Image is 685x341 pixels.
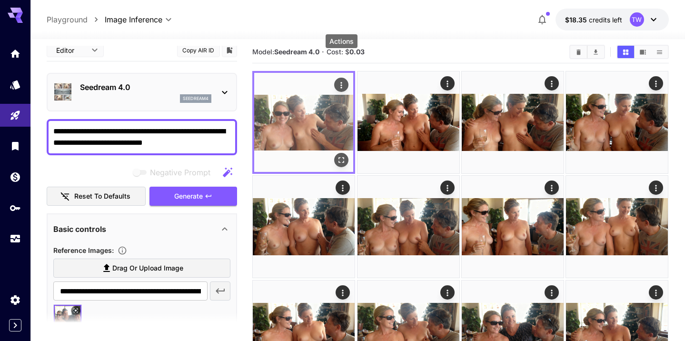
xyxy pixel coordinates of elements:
p: Seedream 4.0 [80,81,211,93]
div: Usage [10,233,21,245]
span: Drag or upload image [112,262,183,274]
div: $18.35226 [565,15,622,25]
div: Show media in grid viewShow media in video viewShow media in list view [616,45,669,59]
img: 2Q== [462,176,564,278]
span: Cost: $ [327,48,365,56]
span: $18.35 [565,16,589,24]
span: Reference Images : [53,246,114,254]
button: Show media in grid view [617,46,634,58]
p: Basic controls [53,223,106,235]
div: Actions [649,76,664,90]
div: Actions [440,181,455,195]
button: Download All [587,46,604,58]
button: Copy AIR ID [177,43,220,57]
div: Actions [649,285,664,300]
div: Settings [10,294,21,306]
span: Generate [174,191,203,202]
span: credits left [589,16,622,24]
div: Clear AllDownload All [569,45,605,59]
div: Actions [336,285,350,300]
img: Z [566,71,668,173]
button: Clear All [570,46,587,58]
img: Z [253,176,355,278]
span: Editor [56,45,86,55]
div: Library [10,140,21,152]
div: Actions [440,76,455,90]
div: Wallet [10,171,21,183]
p: · [322,46,324,58]
span: Negative Prompt [150,167,210,178]
button: Reset to defaults [47,187,146,206]
div: Models [10,79,21,90]
div: Actions [545,285,559,300]
button: Expand sidebar [9,319,21,331]
div: Playground [10,110,21,121]
img: 2Q== [566,176,668,278]
div: API Keys [10,202,21,214]
img: 9k= [357,176,459,278]
b: Seedream 4.0 [274,48,319,56]
div: Open in fullscreen [335,153,349,167]
label: Drag or upload image [53,259,230,278]
div: TW [630,12,644,27]
a: Playground [47,14,88,25]
div: Actions [545,181,559,195]
button: Show media in video view [635,46,651,58]
div: Actions [335,78,349,92]
button: Upload a reference image to guide the result. This is needed for Image-to-Image or Inpainting. Su... [114,246,131,255]
button: Add to library [225,44,234,56]
span: Image Inference [105,14,162,25]
img: Z [462,71,564,173]
button: Generate [149,187,237,206]
span: Model: [252,48,319,56]
img: 2Q== [254,73,353,172]
div: Home [10,48,21,60]
div: Actions [440,285,455,300]
div: Seedream 4.0seedream4 [53,78,230,107]
button: $18.35226TW [556,9,669,30]
div: Basic controls [53,218,230,241]
span: Negative prompts are not compatible with the selected model. [131,166,218,178]
nav: breadcrumb [47,14,105,25]
b: 0.03 [349,48,365,56]
p: seedream4 [183,95,208,102]
div: Actions [336,181,350,195]
button: Show media in list view [651,46,668,58]
div: Actions [649,181,664,195]
div: Actions [326,34,357,48]
div: Actions [545,76,559,90]
img: 2Q== [357,71,459,173]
